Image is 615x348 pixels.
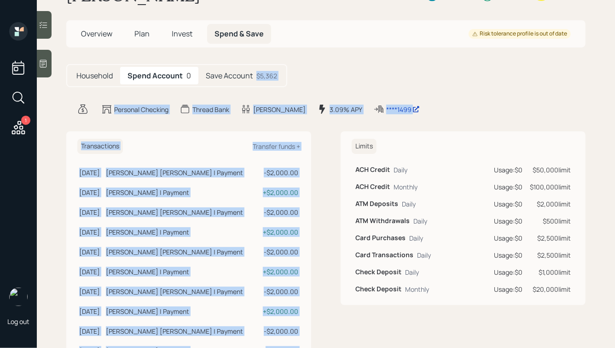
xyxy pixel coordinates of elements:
[352,139,377,154] h6: Limits
[355,234,406,242] h6: Card Purchases
[530,216,571,226] div: $500 limit
[259,287,298,296] div: - $2,000.00
[417,250,431,260] div: Daily
[79,207,102,217] div: [DATE]
[79,227,102,237] div: [DATE]
[494,250,522,260] div: Usage: $0
[120,67,198,84] div: 0
[21,116,30,125] div: 1
[494,233,522,243] div: Usage: $0
[79,247,102,257] div: [DATE]
[494,165,522,175] div: Usage: $0
[530,284,571,294] div: $20,000 limit
[530,250,571,260] div: $2,500 limit
[106,307,189,316] div: [PERSON_NAME] | Payment
[530,182,571,192] div: $100,000 limit
[253,142,300,151] div: Transfer funds +
[106,326,243,336] div: [PERSON_NAME] [PERSON_NAME] | Payment
[114,105,168,114] div: Personal Checking
[355,217,410,225] h6: ATM Withdrawals
[253,105,306,114] div: [PERSON_NAME]
[128,71,183,80] h5: Spend Account
[259,227,298,237] div: + $2,000.00
[259,168,298,177] div: - $2,000.00
[76,71,113,80] h5: Household
[192,105,229,114] div: Thread Bank
[7,317,29,326] div: Log out
[79,307,102,316] div: [DATE]
[77,139,123,154] h6: Transactions
[530,165,571,175] div: $50,000 limit
[494,182,522,192] div: Usage: $0
[413,216,427,226] div: Daily
[330,105,362,114] div: 3.09% APY
[259,307,298,316] div: + $2,000.00
[79,267,102,277] div: [DATE]
[81,29,112,39] span: Overview
[79,188,102,197] div: [DATE]
[134,29,150,39] span: Plan
[355,285,401,293] h6: Check Deposit
[259,247,298,257] div: - $2,000.00
[206,71,253,80] h5: Save Account
[530,199,571,209] div: $2,000 limit
[259,188,298,197] div: + $2,000.00
[405,267,419,277] div: Daily
[259,267,298,277] div: + $2,000.00
[355,268,401,276] h6: Check Deposit
[409,233,423,243] div: Daily
[394,182,418,192] div: Monthly
[494,199,522,209] div: Usage: $0
[259,326,298,336] div: - $2,000.00
[215,29,264,39] span: Spend & Save
[394,165,407,175] div: Daily
[172,29,192,39] span: Invest
[9,288,28,306] img: hunter_neumayer.jpg
[79,326,102,336] div: [DATE]
[106,227,189,237] div: [PERSON_NAME] | Payment
[494,216,522,226] div: Usage: $0
[259,207,298,217] div: - $2,000.00
[405,284,429,294] div: Monthly
[355,183,390,191] h6: ACH Credit
[106,267,189,277] div: [PERSON_NAME] | Payment
[355,251,413,259] h6: Card Transactions
[530,233,571,243] div: $2,500 limit
[79,287,102,296] div: [DATE]
[106,247,243,257] div: [PERSON_NAME] [PERSON_NAME] | Payment
[79,168,102,177] div: [DATE]
[106,188,189,197] div: [PERSON_NAME] | Payment
[472,30,567,38] div: Risk tolerance profile is out of date
[530,267,571,277] div: $1,000 limit
[355,200,398,208] h6: ATM Deposits
[106,207,243,217] div: [PERSON_NAME] [PERSON_NAME] | Payment
[494,284,522,294] div: Usage: $0
[494,267,522,277] div: Usage: $0
[106,168,243,177] div: [PERSON_NAME] [PERSON_NAME] | Payment
[355,166,390,174] h6: ACH Credit
[402,199,416,209] div: Daily
[256,71,277,81] div: $5,362
[106,287,243,296] div: [PERSON_NAME] [PERSON_NAME] | Payment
